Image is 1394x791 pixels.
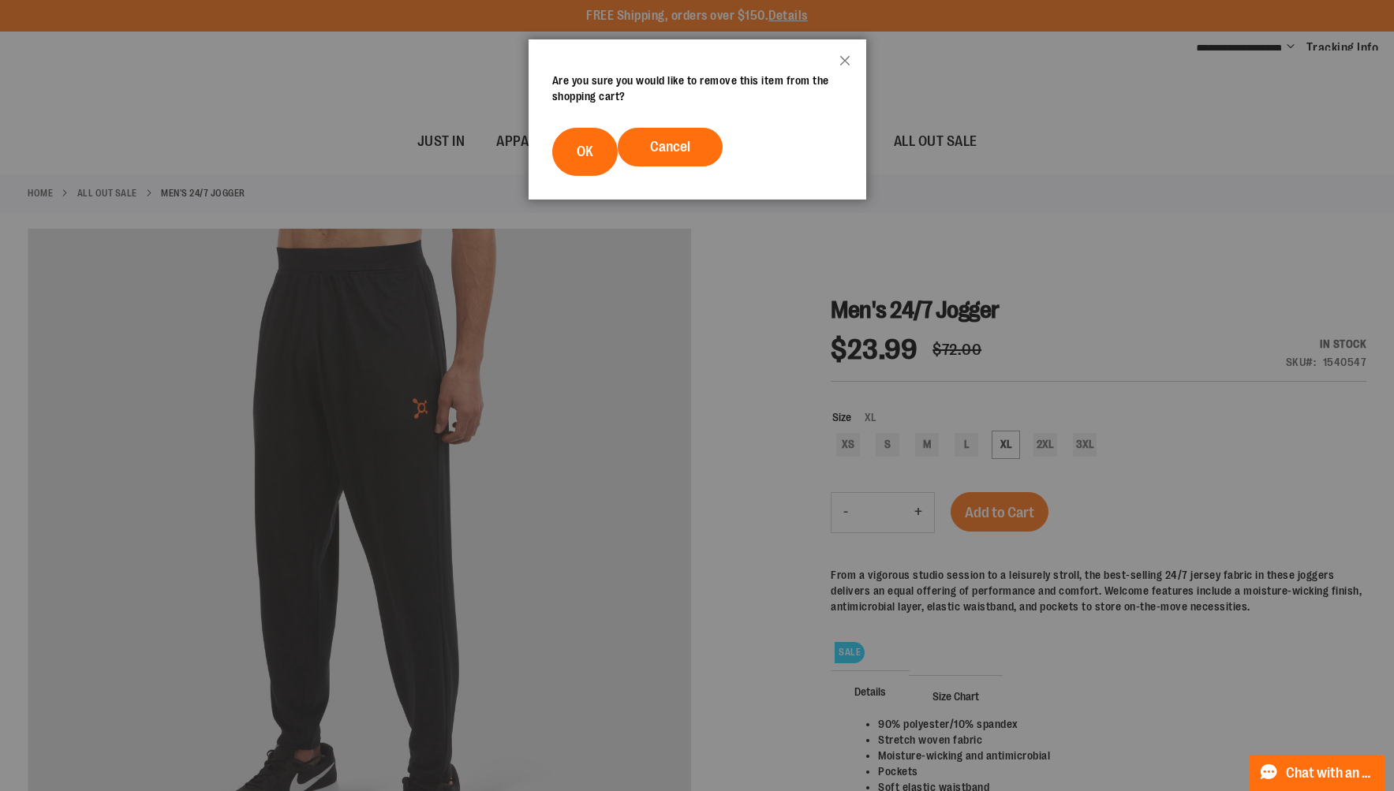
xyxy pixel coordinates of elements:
[1250,755,1385,791] button: Chat with an Expert
[552,73,843,104] div: Are you sure you would like to remove this item from the shopping cart?
[650,139,690,155] span: Cancel
[618,128,723,166] button: Cancel
[1286,766,1375,781] span: Chat with an Expert
[552,128,618,176] button: OK
[577,144,593,159] span: OK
